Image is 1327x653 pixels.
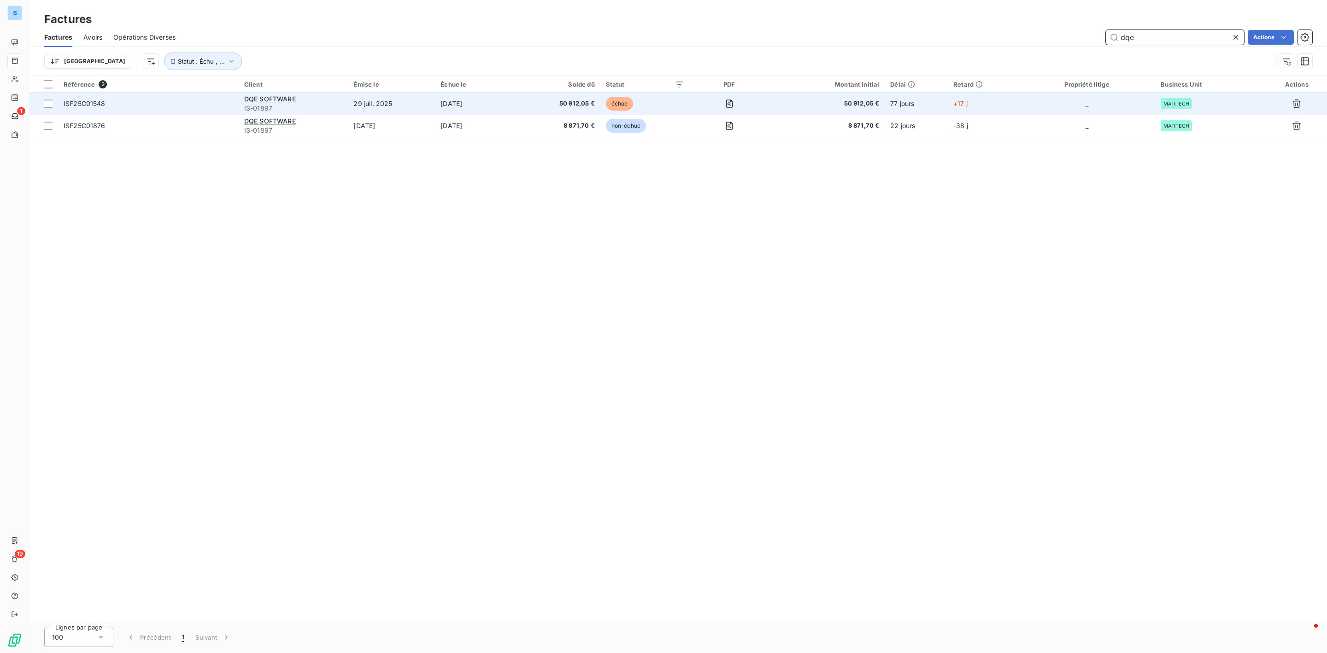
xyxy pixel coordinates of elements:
td: 22 jours [885,115,948,137]
span: 8 871,70 € [525,121,595,130]
span: _ [1086,122,1088,129]
input: Rechercher [1106,30,1244,45]
span: +17 j [953,100,968,107]
span: 1 [17,107,25,115]
span: 8 871,70 € [774,121,879,130]
div: Actions [1272,81,1321,88]
td: [DATE] [435,115,519,137]
div: Émise le [353,81,429,88]
button: [GEOGRAPHIC_DATA] [44,54,131,69]
span: DQE SOFTWARE [244,117,296,125]
span: 50 912,05 € [774,99,879,108]
span: IS-01897 [244,104,343,113]
div: IS [7,6,22,20]
h3: Factures [44,11,92,28]
button: Suivant [190,628,236,647]
td: [DATE] [348,115,435,137]
div: Échue le [440,81,513,88]
div: Délai [890,81,942,88]
span: ISF25C01876 [64,122,106,129]
span: MARTECH [1163,101,1189,106]
button: 1 [176,628,190,647]
span: _ [1086,100,1088,107]
span: 2 [99,80,107,88]
span: IS-01897 [244,126,343,135]
div: Client [244,81,343,88]
span: Avoirs [83,33,102,42]
button: Statut : Échu , ... [164,53,242,70]
span: non-échue [606,119,646,133]
span: ISF25C01548 [64,100,106,107]
div: Solde dû [525,81,595,88]
div: Retard [953,81,1013,88]
span: Factures [44,33,72,42]
img: Logo LeanPay [7,633,22,647]
td: [DATE] [435,93,519,115]
button: Actions [1248,30,1294,45]
td: 77 jours [885,93,948,115]
span: Opérations Diverses [113,33,176,42]
span: échue [606,97,634,111]
span: 1 [182,633,184,642]
div: Business Unit [1161,81,1261,88]
td: 29 juil. 2025 [348,93,435,115]
span: -38 j [953,122,968,129]
span: Référence [64,81,95,88]
div: Montant initial [774,81,879,88]
div: Propriété litige [1024,81,1150,88]
span: 50 912,05 € [525,99,595,108]
div: Statut [606,81,685,88]
span: Statut : Échu , ... [178,58,225,65]
div: PDF [695,81,763,88]
span: MARTECH [1163,123,1189,129]
span: 100 [52,633,63,642]
span: 19 [15,550,25,558]
iframe: Intercom live chat [1296,622,1318,644]
span: DQE SOFTWARE [244,95,296,103]
button: Précédent [121,628,176,647]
